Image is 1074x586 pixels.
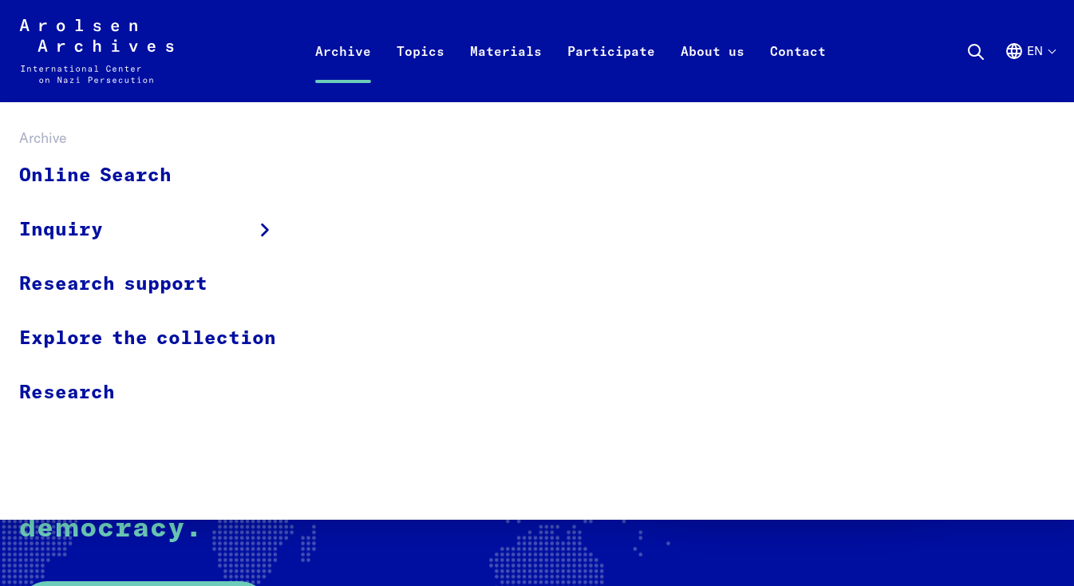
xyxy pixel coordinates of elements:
span: Inquiry [19,216,103,244]
a: Online Search [19,149,297,203]
button: English, language selection [1005,42,1055,99]
a: Contact [757,38,839,102]
a: Research support [19,257,297,311]
a: Explore the collection [19,311,297,366]
a: Research [19,366,297,419]
a: Inquiry [19,203,297,257]
nav: Primary [302,19,839,83]
a: Materials [457,38,555,102]
a: Participate [555,38,668,102]
a: Archive [302,38,384,102]
a: Topics [384,38,457,102]
a: About us [668,38,757,102]
ul: Archive [19,149,297,419]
